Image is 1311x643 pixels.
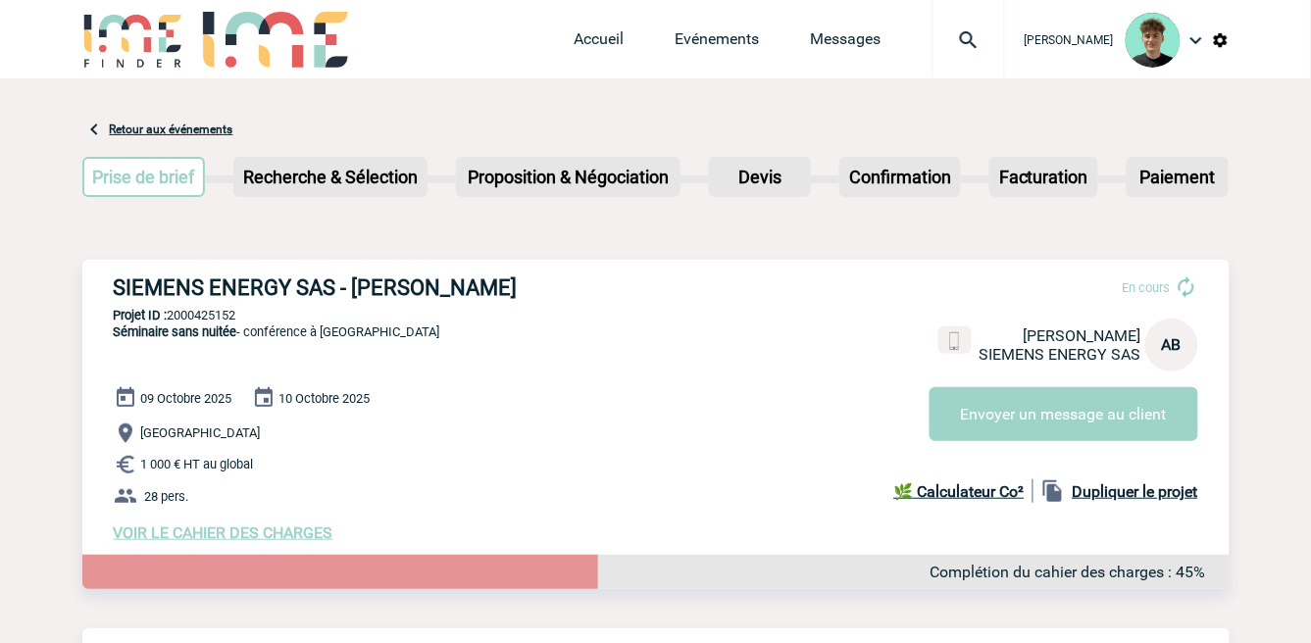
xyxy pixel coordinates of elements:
[894,482,1025,501] b: 🌿 Calculateur Co²
[1162,335,1182,354] span: AB
[575,29,625,57] a: Accueil
[235,159,426,195] p: Recherche & Sélection
[1129,159,1227,195] p: Paiement
[811,29,882,57] a: Messages
[676,29,760,57] a: Evénements
[1024,326,1141,345] span: [PERSON_NAME]
[114,324,440,339] span: - conférence à [GEOGRAPHIC_DATA]
[1073,482,1198,501] b: Dupliquer le projet
[114,324,237,339] span: Séminaire sans nuitée
[711,159,809,195] p: Devis
[82,308,1230,322] p: 2000425152
[980,345,1141,364] span: SIEMENS ENERGY SAS
[1025,33,1114,47] span: [PERSON_NAME]
[145,489,189,504] span: 28 pers.
[1123,281,1171,296] span: En cours
[841,159,959,195] p: Confirmation
[141,426,261,441] span: [GEOGRAPHIC_DATA]
[82,12,184,68] img: IME-Finder
[279,392,371,407] span: 10 Octobre 2025
[458,159,679,195] p: Proposition & Négociation
[114,275,702,300] h3: SIEMENS ENERGY SAS - [PERSON_NAME]
[1041,479,1065,503] img: file_copy-black-24dp.png
[110,123,233,136] a: Retour aux événements
[930,387,1198,441] button: Envoyer un message au client
[114,523,333,542] a: VOIR LE CAHIER DES CHARGES
[1126,13,1181,68] img: 131612-0.png
[141,458,254,472] span: 1 000 € HT au global
[84,159,204,195] p: Prise de brief
[894,479,1034,503] a: 🌿 Calculateur Co²
[946,332,964,350] img: portable.png
[141,392,232,407] span: 09 Octobre 2025
[114,308,168,322] b: Projet ID :
[991,159,1096,195] p: Facturation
